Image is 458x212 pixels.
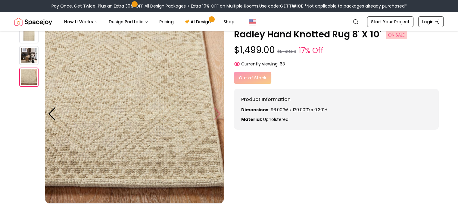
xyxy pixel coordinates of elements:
[14,12,444,31] nav: Global
[14,16,52,28] img: Spacejoy Logo
[219,16,239,28] a: Shop
[259,3,303,9] span: Use code:
[234,45,439,56] p: $1,499.00
[19,46,39,65] img: https://storage.googleapis.com/spacejoy-main/assets/6643a61b10dff1000d6e5dbc/product_1_jb214l3p091f
[241,96,432,103] h6: Product Information
[386,31,407,39] span: ON SALE
[277,49,296,55] small: $1,798.80
[299,45,323,56] small: 17% Off
[19,24,39,43] img: https://storage.googleapis.com/spacejoy-main/assets/6643a61b10dff1000d6e5dbc/product_0_6dgbhfbaf0de
[45,24,224,204] img: https://storage.googleapis.com/spacejoy-main/assets/6643a61b10dff1000d6e5dbc/product_2_807h0jngm479
[241,107,432,113] p: 96.00"W x 120.00"D x 0.30"H
[303,3,407,9] span: *Not applicable to packages already purchased*
[280,3,303,9] b: GETTWICE
[241,61,279,67] span: Currently viewing:
[59,16,239,28] nav: Main
[154,16,179,28] a: Pricing
[51,3,407,9] div: Pay Once, Get Twice-Plus an Extra 30% OFF All Design Packages + Extra 10% OFF on Multiple Rooms.
[418,16,444,27] a: Login
[14,16,52,28] a: Spacejoy
[234,29,439,40] p: Radley Hand Knotted Rug 8' X 10'
[180,16,217,28] a: AI Design
[241,116,262,122] strong: Material:
[104,16,153,28] button: Design Portfolio
[59,16,103,28] button: How It Works
[241,107,270,113] strong: Dimensions:
[263,116,288,122] span: Upholstered
[19,68,39,87] img: https://storage.googleapis.com/spacejoy-main/assets/6643a61b10dff1000d6e5dbc/product_2_807h0jngm479
[249,18,256,25] img: United States
[280,61,285,67] span: 63
[367,16,413,27] a: Start Your Project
